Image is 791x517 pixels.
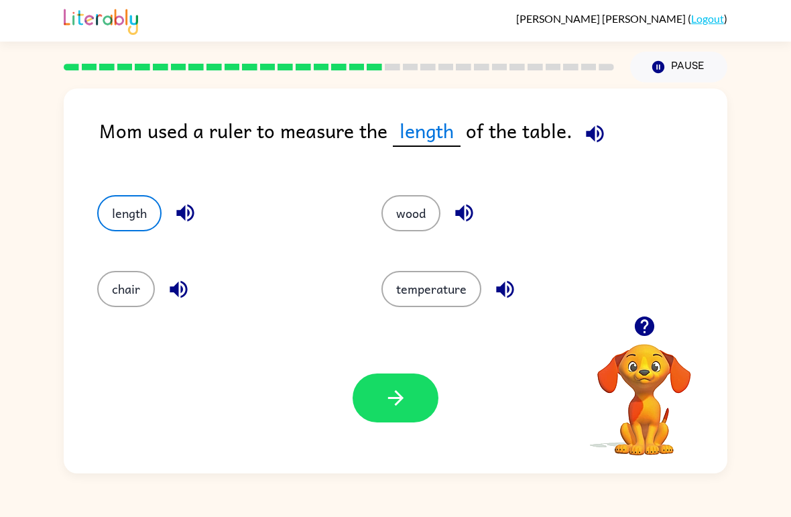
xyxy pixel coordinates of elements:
button: wood [381,195,440,231]
div: Mom used a ruler to measure the of the table. [99,115,727,168]
video: Your browser must support playing .mp4 files to use Literably. Please try using another browser. [577,323,711,457]
span: [PERSON_NAME] [PERSON_NAME] [516,12,688,25]
button: chair [97,271,155,307]
button: temperature [381,271,481,307]
a: Logout [691,12,724,25]
div: ( ) [516,12,727,25]
button: Pause [630,52,727,82]
button: length [97,195,162,231]
span: length [393,115,461,147]
img: Literably [64,5,138,35]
